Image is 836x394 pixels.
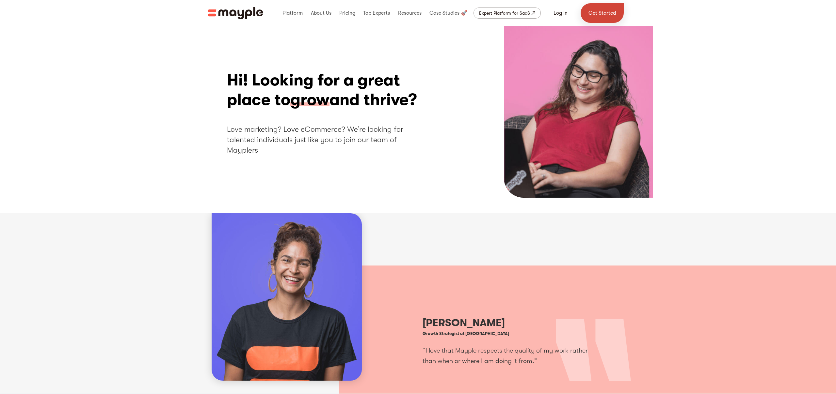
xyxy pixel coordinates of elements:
[423,318,598,328] h3: [PERSON_NAME]
[227,124,426,156] h2: Love marketing? Love eCommerce? We’re looking for talented individuals just like you to join our ...
[208,7,263,19] img: Mayple logo
[423,345,598,366] p: “I love that Mayple respects the quality of my work rather than when or where I am doing it from.”
[479,9,530,17] div: Expert Platform for SaaS
[362,3,392,23] div: Top Experts
[396,3,423,23] div: Resources
[338,3,357,23] div: Pricing
[227,70,426,110] h1: Hi! Looking for a great place to and thrive?
[546,5,575,21] a: Log In
[281,3,304,23] div: Platform
[581,3,624,23] a: Get Started
[290,90,330,110] span: grow
[474,8,541,19] a: Expert Platform for SaaS
[504,26,653,198] img: Hi! Looking for a great place to grow and thrive?
[718,318,836,394] iframe: Chat Widget
[309,3,333,23] div: About Us
[208,7,263,19] a: home
[423,331,598,336] div: Growth Strategist at [GEOGRAPHIC_DATA]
